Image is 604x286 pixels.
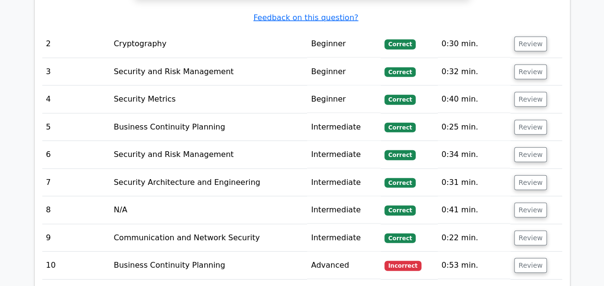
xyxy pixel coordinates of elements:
td: 2 [42,30,110,58]
a: Feedback on this question? [253,13,358,22]
td: Intermediate [307,169,381,196]
td: Communication and Network Security [110,224,308,252]
td: Beginner [307,30,381,58]
td: 0:31 min. [438,169,510,196]
td: Security Architecture and Engineering [110,169,308,196]
td: Intermediate [307,196,381,224]
td: Security Metrics [110,86,308,113]
td: 4 [42,86,110,113]
button: Review [514,147,547,162]
button: Review [514,65,547,79]
td: 0:22 min. [438,224,510,252]
td: Security and Risk Management [110,58,308,86]
td: Intermediate [307,141,381,169]
td: Beginner [307,86,381,113]
span: Correct [384,206,416,215]
td: 0:41 min. [438,196,510,224]
td: Security and Risk Management [110,141,308,169]
td: Intermediate [307,114,381,141]
button: Review [514,120,547,135]
span: Correct [384,123,416,132]
span: Correct [384,39,416,49]
td: 0:25 min. [438,114,510,141]
span: Correct [384,95,416,104]
button: Review [514,175,547,190]
td: N/A [110,196,308,224]
td: Intermediate [307,224,381,252]
button: Review [514,231,547,246]
button: Review [514,37,547,52]
td: 0:32 min. [438,58,510,86]
button: Review [514,203,547,218]
span: Incorrect [384,261,421,271]
td: 0:53 min. [438,252,510,279]
td: Advanced [307,252,381,279]
td: 0:40 min. [438,86,510,113]
button: Review [514,258,547,273]
span: Correct [384,178,416,188]
td: Cryptography [110,30,308,58]
button: Review [514,92,547,107]
td: Business Continuity Planning [110,252,308,279]
td: 10 [42,252,110,279]
span: Correct [384,67,416,77]
td: 6 [42,141,110,169]
td: 7 [42,169,110,196]
td: 0:34 min. [438,141,510,169]
span: Correct [384,234,416,243]
td: Beginner [307,58,381,86]
span: Correct [384,150,416,160]
td: 5 [42,114,110,141]
td: 9 [42,224,110,252]
td: 8 [42,196,110,224]
td: 0:30 min. [438,30,510,58]
td: 3 [42,58,110,86]
td: Business Continuity Planning [110,114,308,141]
